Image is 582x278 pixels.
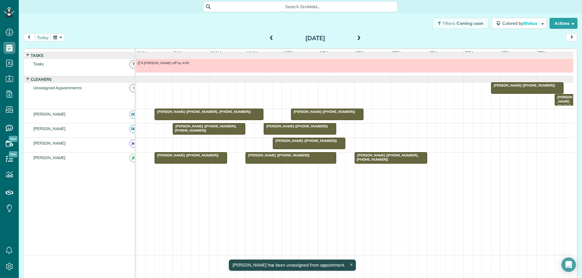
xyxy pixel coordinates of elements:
span: Status [523,21,538,26]
span: 1pm [318,50,329,55]
span: 8am [136,50,147,55]
span: 12pm [282,50,295,55]
span: [PERSON_NAME] ([PHONE_NUMBER], [PHONE_NUMBER]) [354,153,419,162]
span: [PERSON_NAME] ([PHONE_NUMBER], [PHONE_NUMBER]) [554,95,573,130]
span: Tasks [32,61,45,66]
span: 2pm [355,50,365,55]
h2: [DATE] [277,35,353,41]
span: [PERSON_NAME] ([PHONE_NUMBER]) [245,153,310,157]
span: [PERSON_NAME] ([PHONE_NUMBER]) [291,110,356,114]
span: [PERSON_NAME] ([PHONE_NUMBER]) [263,124,328,128]
span: [PERSON_NAME] ([PHONE_NUMBER]) [154,153,219,157]
span: 7pm [537,50,547,55]
span: [PERSON_NAME] [32,112,67,116]
button: today [34,33,51,41]
span: [PERSON_NAME] [32,126,67,131]
span: 9am [173,50,184,55]
span: BS [129,110,138,119]
span: [PERSON_NAME] ([PHONE_NUMBER]) [273,139,337,143]
span: [PERSON_NAME] [32,141,67,146]
span: Filters: [443,21,456,26]
span: 4pm [427,50,438,55]
span: [PERSON_NAME] ([PHONE_NUMBER], [PHONE_NUMBER]) [154,110,251,114]
button: prev [23,33,35,41]
div: Open Intercom Messenger [561,257,576,272]
span: Coming soon [457,21,484,26]
button: Actions [550,18,577,29]
span: [PERSON_NAME] off by 4:00 [141,61,189,65]
span: New [9,136,18,142]
button: Colored byStatus [492,18,547,29]
span: JM [129,139,138,148]
span: 3pm [391,50,402,55]
span: 5pm [464,50,474,55]
div: [PERSON_NAME] has been unassigned from appointment [229,260,356,271]
span: 10am [209,50,223,55]
span: ! [129,84,138,92]
span: JR [129,154,138,162]
span: T [129,60,138,68]
span: 6pm [500,50,511,55]
span: Tasks [29,53,45,58]
span: Unassigned Appointments [32,85,83,90]
span: Cleaners [29,77,53,82]
span: [PERSON_NAME] ([PHONE_NUMBER]) [491,83,556,87]
span: [PERSON_NAME] [32,155,67,160]
span: New [9,151,18,157]
span: [PERSON_NAME] ([PHONE_NUMBER], [PHONE_NUMBER]) [172,124,237,132]
span: Colored by [502,21,539,26]
span: 11am [246,50,259,55]
button: next [566,33,577,41]
span: BC [129,125,138,133]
